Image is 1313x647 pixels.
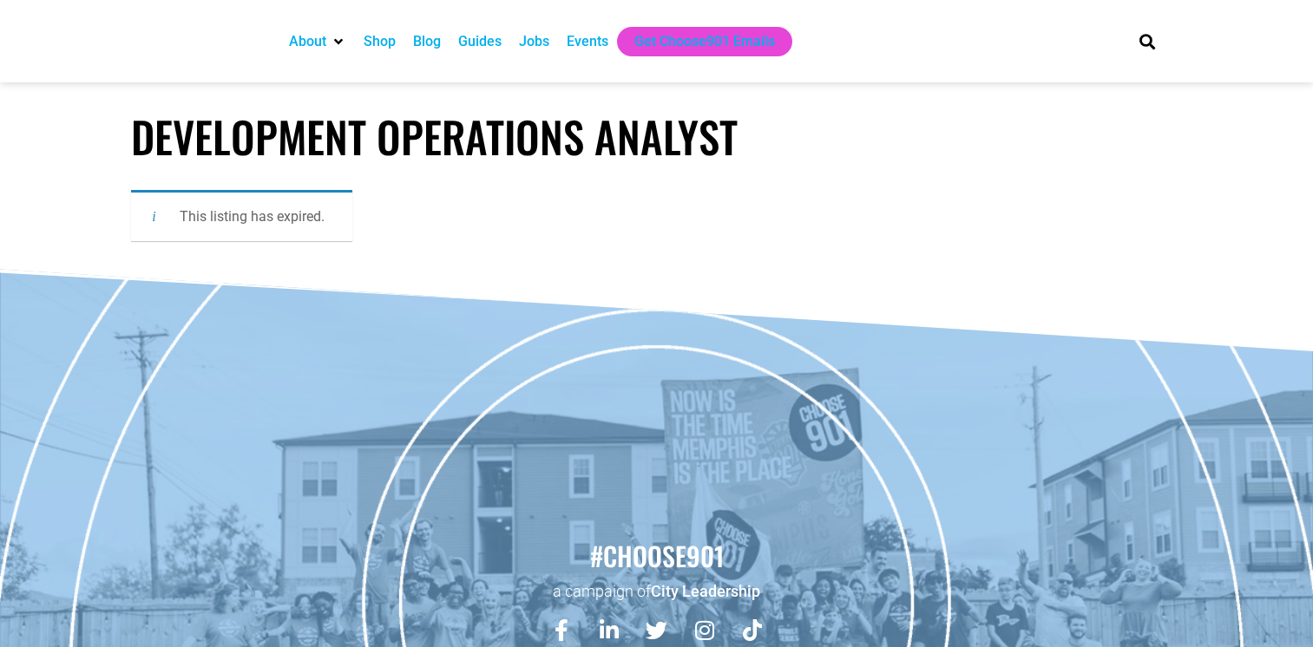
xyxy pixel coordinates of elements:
[131,190,352,241] div: This listing has expired.
[634,31,775,52] a: Get Choose901 Emails
[280,27,1110,56] nav: Main nav
[364,31,396,52] a: Shop
[280,27,355,56] div: About
[289,31,326,52] a: About
[567,31,608,52] a: Events
[9,580,1304,602] p: a campaign of
[651,582,760,600] a: City Leadership
[458,31,502,52] a: Guides
[1132,27,1161,56] div: Search
[131,111,1181,162] h1: Development Operations Analyst
[413,31,441,52] a: Blog
[519,31,549,52] a: Jobs
[9,538,1304,574] h2: #choose901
